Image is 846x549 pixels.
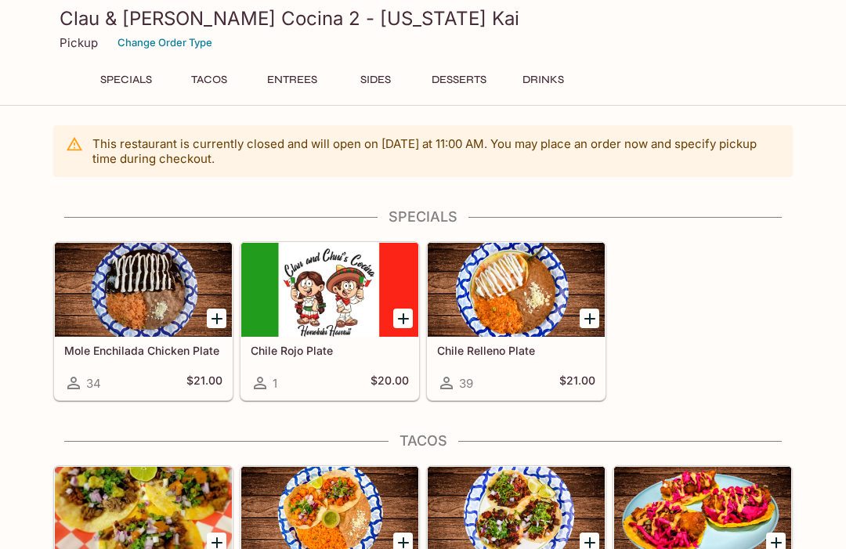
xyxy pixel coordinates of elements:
[186,374,222,392] h5: $21.00
[110,31,219,55] button: Change Order Type
[273,376,277,391] span: 1
[241,243,418,337] div: Chile Rojo Plate
[54,242,233,400] a: Mole Enchilada Chicken Plate34$21.00
[427,242,606,400] a: Chile Relleno Plate39$21.00
[92,136,780,166] p: This restaurant is currently closed and will open on [DATE] at 11:00 AM . You may place an order ...
[423,69,495,91] button: Desserts
[174,69,244,91] button: Tacos
[580,309,599,328] button: Add Chile Relleno Plate
[437,344,595,357] h5: Chile Relleno Plate
[257,69,327,91] button: Entrees
[55,243,232,337] div: Mole Enchilada Chicken Plate
[559,374,595,392] h5: $21.00
[60,35,98,50] p: Pickup
[251,344,409,357] h5: Chile Rojo Plate
[64,344,222,357] h5: Mole Enchilada Chicken Plate
[371,374,409,392] h5: $20.00
[60,6,786,31] h3: Clau & [PERSON_NAME] Cocina 2 - [US_STATE] Kai
[393,309,413,328] button: Add Chile Rojo Plate
[91,69,161,91] button: Specials
[53,208,793,226] h4: Specials
[240,242,419,400] a: Chile Rojo Plate1$20.00
[428,243,605,337] div: Chile Relleno Plate
[459,376,473,391] span: 39
[508,69,578,91] button: Drinks
[53,432,793,450] h4: Tacos
[207,309,226,328] button: Add Mole Enchilada Chicken Plate
[86,376,101,391] span: 34
[340,69,410,91] button: Sides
